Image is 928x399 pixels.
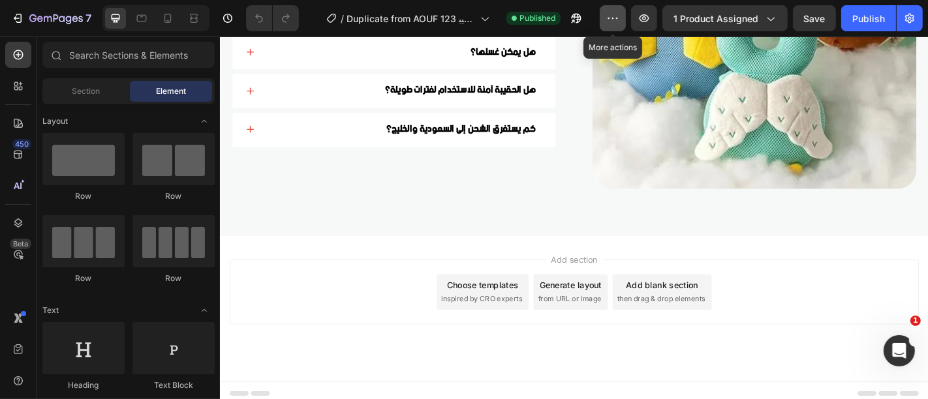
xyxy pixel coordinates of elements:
input: Search Sections & Elements [42,42,215,68]
div: Text Block [132,379,215,391]
span: Toggle open [194,111,215,132]
span: / [341,12,344,25]
span: Layout [42,115,68,127]
div: Heading [42,379,125,391]
button: Publish [841,5,896,31]
div: Row [132,273,215,284]
span: Toggle open [194,300,215,321]
div: Generate layout [354,269,422,282]
span: Published [519,12,555,24]
span: then drag & drop elements [439,285,536,297]
span: Save [804,13,826,24]
span: Element [156,85,186,97]
p: 7 [85,10,91,26]
span: inspired by CRO experts [245,285,334,297]
span: 1 product assigned [673,12,758,25]
div: Choose templates [251,269,330,282]
div: Add blank section [449,269,529,282]
div: Row [132,190,215,202]
button: Save [793,5,836,31]
div: 450 [12,139,31,149]
span: Section [72,85,101,97]
div: Publish [852,12,885,25]
div: Undo/Redo [246,5,299,31]
div: Beta [10,239,31,249]
span: Text [42,304,59,316]
iframe: Intercom live chat [884,335,915,366]
span: Add section [361,240,423,254]
button: 1 product assigned [662,5,788,31]
div: Row [42,190,125,202]
span: Duplicate from AOUF 123 حقيبة اطفال لحماية الرأس [347,12,475,25]
div: Row [42,273,125,284]
span: 1 [910,316,921,326]
button: 7 [5,5,97,31]
span: from URL or image [352,285,422,297]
